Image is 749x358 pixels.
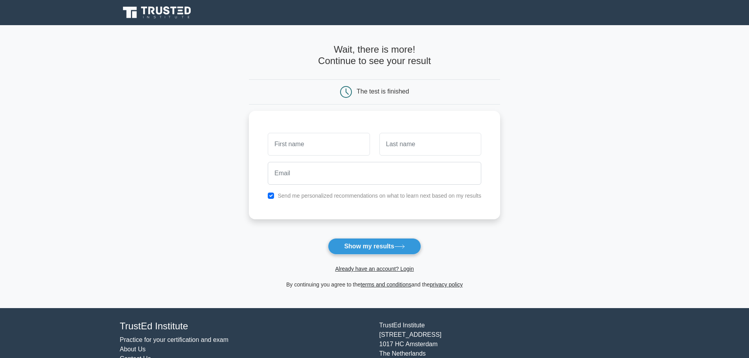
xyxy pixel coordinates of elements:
a: About Us [120,346,146,352]
div: By continuing you agree to the and the [244,280,505,289]
button: Show my results [328,238,421,255]
input: Last name [379,133,481,156]
a: Practice for your certification and exam [120,336,229,343]
h4: Wait, there is more! Continue to see your result [249,44,500,67]
h4: TrustEd Institute [120,321,370,332]
input: Email [268,162,481,185]
label: Send me personalized recommendations on what to learn next based on my results [278,193,481,199]
a: privacy policy [430,281,463,288]
div: The test is finished [357,88,409,95]
a: terms and conditions [361,281,411,288]
input: First name [268,133,370,156]
a: Already have an account? Login [335,266,414,272]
